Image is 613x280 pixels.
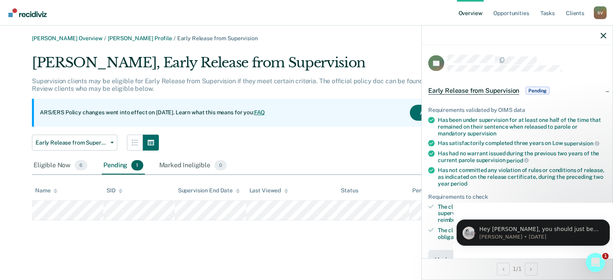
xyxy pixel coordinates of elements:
span: supervision [564,140,599,147]
span: 1 [602,253,609,259]
button: Profile dropdown button [594,6,607,19]
span: Pending [526,87,550,95]
span: 1 [131,160,143,170]
span: Early Release from Supervision [177,35,258,41]
a: [PERSON_NAME] Profile [108,35,172,41]
div: Last Viewed [249,187,288,194]
div: Requirements validated by OIMS data [428,107,606,114]
p: ARS/ERS Policy changes went into effect on [DATE]. Learn what this means for you: [40,109,265,117]
button: Previous Opportunity [497,262,510,275]
span: period [506,157,529,163]
div: Eligible Now [32,157,89,174]
span: Early Release from Supervision [428,87,519,95]
iframe: Intercom notifications message [453,203,613,258]
span: / [172,35,177,41]
span: supervision [467,130,496,136]
iframe: Intercom live chat [586,253,605,272]
div: S V [594,6,607,19]
div: Marked as Pending by [PERSON_NAME][EMAIL_ADDRESS][DOMAIN_NAME][US_STATE] on [DATE]. [435,257,600,270]
span: / [103,35,108,41]
span: 0 [214,160,227,170]
div: Marked Ineligible [158,157,229,174]
img: Recidiviz [8,8,47,17]
div: Has been under supervision for at least one half of the time that remained on their sentence when... [438,117,606,137]
div: Pending for [412,187,449,194]
button: Next Opportunity [525,262,538,275]
div: SID [107,187,123,194]
div: Status [341,187,358,194]
span: period [451,180,467,187]
div: Has satisfactorily completed three years on Low [438,140,606,147]
p: Supervision clients may be eligible for Early Release from Supervision if they meet certain crite... [32,77,485,92]
div: Name [35,187,57,194]
div: The client has maintained compliance with all restitution obligations for the preceding two [438,227,606,240]
a: [PERSON_NAME] Overview [32,35,103,41]
div: [PERSON_NAME], Early Release from Supervision [32,55,492,77]
div: 1 / 1 [422,258,613,279]
div: Pending [102,157,144,174]
div: Supervision End Date [178,187,240,194]
div: Has not committed any violation of rules or conditions of release, as indicated on the release ce... [438,167,606,187]
span: 6 [75,160,87,170]
a: FAQ [254,109,265,116]
div: Has had no warrant issued during the previous two years of the current parole supervision [438,150,606,164]
button: Acknowledge & Close [410,105,486,121]
span: Early Release from Supervision [36,139,107,146]
div: Requirements to check [428,193,606,200]
div: The client has demonstrated a good faith effort to comply with supervision, crime victim fees and... [438,203,606,223]
div: Early Release from SupervisionPending [422,78,613,104]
